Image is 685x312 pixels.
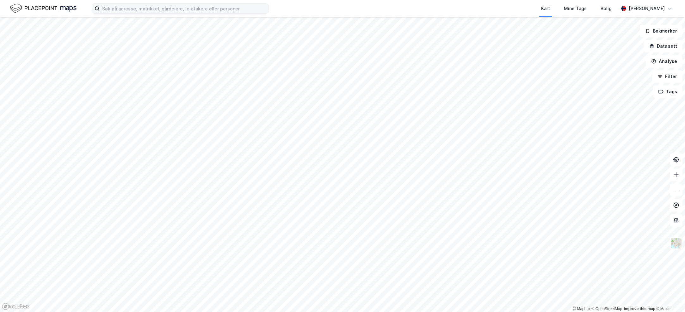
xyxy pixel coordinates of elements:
div: Bolig [601,5,612,12]
button: Datasett [644,40,682,52]
div: [PERSON_NAME] [629,5,665,12]
img: logo.f888ab2527a4732fd821a326f86c7f29.svg [10,3,77,14]
div: Kart [541,5,550,12]
img: Z [670,237,682,249]
button: Analyse [646,55,682,68]
iframe: Chat Widget [653,282,685,312]
input: Søk på adresse, matrikkel, gårdeiere, leietakere eller personer [100,4,268,13]
a: Mapbox [573,307,590,311]
button: Tags [653,85,682,98]
a: Mapbox homepage [2,303,30,310]
button: Bokmerker [640,25,682,37]
div: Kontrollprogram for chat [653,282,685,312]
a: Improve this map [624,307,655,311]
button: Filter [652,70,682,83]
a: OpenStreetMap [592,307,622,311]
div: Mine Tags [564,5,587,12]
